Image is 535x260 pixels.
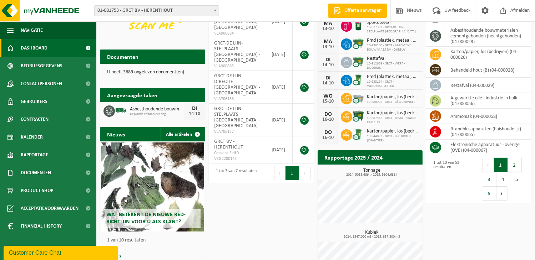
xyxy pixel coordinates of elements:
[106,212,186,224] span: Wat betekent de nieuwe RED-richtlijn voor u als klant?
[367,56,419,62] span: Restafval
[100,127,132,141] h2: Nieuws
[214,31,261,36] span: VLA900884
[367,80,419,88] span: 10-933194 - GRCT - VANDERSTRAETEN
[21,146,48,164] span: Rapportage
[483,158,494,172] button: Previous
[367,38,419,43] span: Pmd (plastiek, metaal, drankkartons) (bedrijven)
[266,38,293,71] td: [DATE]
[21,21,43,39] span: Navigatie
[107,70,198,75] p: U heeft 3689 ongelezen document(en).
[321,135,335,140] div: 16-10
[352,74,364,86] img: WB-0240-CU
[367,74,419,80] span: Pmd (plastiek, metaal, drankkartons) (bedrijven)
[21,39,47,57] span: Dashboard
[214,63,261,69] span: VLA900885
[352,56,364,68] img: WB-0660-CU
[445,140,531,155] td: elektronische apparatuur - overige (OVE) (04-000067)
[510,172,524,186] button: 5
[94,5,219,16] span: 01-081753 - GRCT BV - HERENTHOUT
[321,81,335,86] div: 14-10
[321,39,335,45] div: MA
[430,157,475,201] div: 1 tot 10 van 53 resultaten
[321,45,335,50] div: 13-10
[352,110,364,122] img: WB-1100-CU
[367,110,419,116] span: Karton/papier, los (bedrijven)
[367,20,419,25] span: Spuitbussen
[21,75,62,93] span: Contactpersonen
[445,124,531,140] td: brandblusapparaten (huishoudelijk) (04-000065)
[318,150,390,164] h2: Rapportage 2025 / 2024
[321,117,335,122] div: 16-10
[496,186,508,201] button: Next
[367,100,419,104] span: 10-880925 - GRCT - L&G SERVICES
[321,57,335,63] div: DI
[445,47,531,62] td: karton/papier, los (bedrijven) (04-000026)
[369,164,422,178] a: Bekijk rapportage
[130,106,184,112] span: Asbesthoudende bouwmaterialen cementgebonden (hechtgebonden)
[445,109,531,124] td: ammoniak (04-000058)
[266,136,293,163] td: [DATE]
[352,92,364,104] img: WB-2500-CU
[100,50,146,63] h2: Documenten
[286,166,299,180] button: 1
[266,5,293,38] td: [DATE]
[343,7,383,14] span: Offerte aanvragen
[21,217,62,235] span: Financial History
[508,158,522,172] button: 2
[21,164,51,182] span: Documenten
[496,172,510,186] button: 4
[21,110,49,128] span: Contracten
[321,75,335,81] div: DI
[21,199,79,217] span: Acceptatievoorwaarden
[214,139,243,150] span: GRCT BV - HERENTHOUT
[21,57,62,75] span: Bedrijfsgegevens
[367,134,419,143] span: 10-944823 - GRCT - BPC GROUP (CHANTIER)
[321,26,335,31] div: 13-10
[367,94,419,100] span: Karton/papier, los (bedrijven)
[321,230,423,239] h3: Kubiek
[367,25,419,34] span: 10-877383 - GRCT-DE LIJN-STELPLAATS [GEOGRAPHIC_DATA]
[321,111,335,117] div: DO
[274,166,286,180] button: Previous
[321,21,335,26] div: MA
[352,128,364,140] img: WB-0240-CU
[214,150,261,162] span: Consent-SelfD-VEG2200143
[101,142,204,232] a: Wat betekent de nieuwe RED-richtlijn voor u als klant?
[445,93,531,109] td: afgewerkte olie - industrie in bulk (04-000056)
[367,129,419,134] span: Karton/papier, los (bedrijven)
[352,19,364,31] img: PB-OT-0200-MET-00-03
[214,96,261,102] span: VLA706138
[367,116,419,125] span: 10-887362 - GRCT - BESIX - BRAINE-L’ALLEUD
[115,104,127,116] img: BL-SO-LV
[445,78,531,93] td: restafval (04-000029)
[130,112,184,116] span: Geplande zelfaanlevering
[107,238,202,243] p: 1 van 10 resultaten
[321,99,335,104] div: 15-10
[4,244,119,260] iframe: chat widget
[328,4,387,18] a: Offerte aanvragen
[321,173,423,177] span: 2024: 5033,686 t - 2025: 5604,681 t
[266,71,293,104] td: [DATE]
[100,88,165,102] h2: Aangevraagde taken
[483,172,496,186] button: 3
[95,6,219,16] span: 01-081753 - GRCT BV - HERENTHOUT
[445,25,531,47] td: asbesthoudende bouwmaterialen cementgebonden (hechtgebonden) (04-000023)
[367,43,419,52] span: 10-936160 - GRCT - ALGEMENE BOUW MAES NV - DURBUY
[21,128,43,146] span: Kalender
[21,93,47,110] span: Gebruikers
[266,104,293,136] td: [DATE]
[352,37,364,50] img: WB-0660-CU
[445,62,531,78] td: behandeld hout (B) (04-000028)
[483,186,496,201] button: 6
[160,127,205,141] a: Alle artikelen
[187,111,202,116] div: 14-10
[494,158,508,172] button: 1
[299,166,311,180] button: Next
[321,130,335,135] div: DO
[321,63,335,68] div: 14-10
[214,106,260,129] span: GRCT-DE LIJN-STELPLAATS [GEOGRAPHIC_DATA] - [GEOGRAPHIC_DATA]
[321,235,423,239] span: 2024: 1347,000 m3 - 2025: 837,300 m3
[321,168,423,177] h3: Tonnage
[187,106,202,111] div: DI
